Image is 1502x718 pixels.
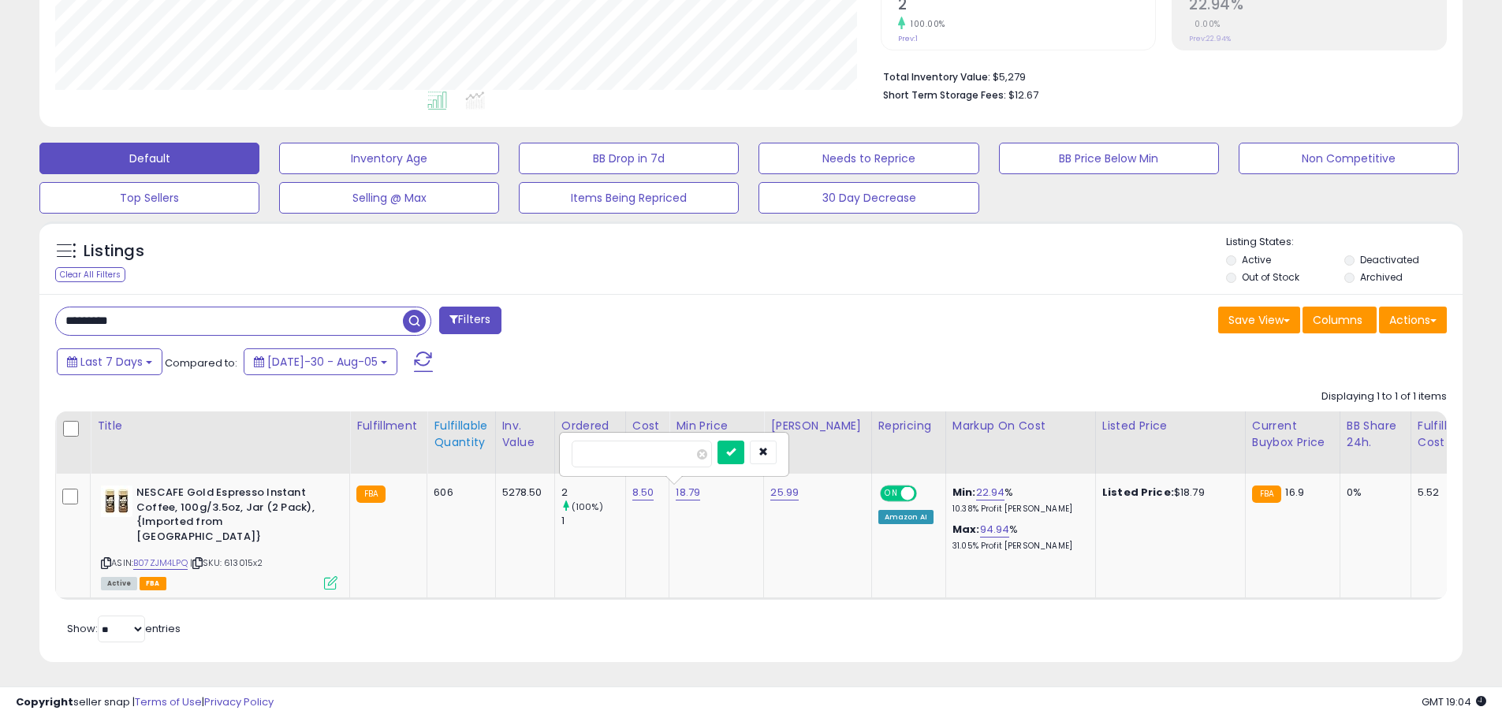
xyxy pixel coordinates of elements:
[190,556,263,569] span: | SKU: 613015x2
[999,143,1219,174] button: BB Price Below Min
[1252,485,1281,503] small: FBA
[561,514,625,528] div: 1
[952,522,980,537] b: Max:
[279,143,499,174] button: Inventory Age
[101,485,337,588] div: ASIN:
[758,143,978,174] button: Needs to Reprice
[204,694,274,709] a: Privacy Policy
[502,485,542,500] div: 5278.50
[140,577,166,590] span: FBA
[898,34,918,43] small: Prev: 1
[952,485,976,500] b: Min:
[878,510,934,524] div: Amazon AI
[878,418,939,434] div: Repricing
[1242,253,1271,266] label: Active
[952,418,1089,434] div: Markup on Cost
[1242,270,1299,284] label: Out of Stock
[39,143,259,174] button: Default
[952,541,1083,552] p: 31.05% Profit [PERSON_NAME]
[883,70,990,84] b: Total Inventory Value:
[676,485,700,500] a: 18.79
[1102,485,1233,500] div: $18.79
[55,267,125,282] div: Clear All Filters
[1321,389,1447,404] div: Displaying 1 to 1 of 1 items
[1218,307,1300,333] button: Save View
[97,418,343,434] div: Title
[16,695,274,710] div: seller snap | |
[1360,270,1403,284] label: Archived
[1239,143,1459,174] button: Non Competitive
[770,485,799,500] a: 25.99
[101,485,132,517] img: 41HGW+M60UL._SL40_.jpg
[1418,485,1473,500] div: 5.52
[519,182,739,214] button: Items Being Repriced
[1285,485,1304,500] span: 16.9
[770,418,864,434] div: [PERSON_NAME]
[1313,312,1362,328] span: Columns
[905,18,945,30] small: 100.00%
[434,485,483,500] div: 606
[561,485,625,500] div: 2
[133,556,188,570] a: B07ZJM4LPQ
[1379,307,1447,333] button: Actions
[39,182,259,214] button: Top Sellers
[279,182,499,214] button: Selling @ Max
[883,66,1435,85] li: $5,279
[101,577,137,590] span: All listings currently available for purchase on Amazon
[67,621,181,636] span: Show: entries
[632,418,663,434] div: Cost
[758,182,978,214] button: 30 Day Decrease
[1303,307,1377,333] button: Columns
[165,355,237,370] span: Compared to:
[1226,235,1463,250] p: Listing States:
[1189,18,1221,30] small: 0.00%
[57,348,162,375] button: Last 7 Days
[244,348,397,375] button: [DATE]-30 - Aug-05
[952,504,1083,515] p: 10.38% Profit [PERSON_NAME]
[1102,418,1239,434] div: Listed Price
[1360,253,1419,266] label: Deactivated
[1189,34,1231,43] small: Prev: 22.94%
[356,418,420,434] div: Fulfillment
[914,487,939,500] span: OFF
[356,485,386,503] small: FBA
[519,143,739,174] button: BB Drop in 7d
[1102,485,1174,500] b: Listed Price:
[136,485,328,548] b: NESCAFE Gold Espresso Instant Coffee, 100g/3.5oz, Jar (2 Pack), {Imported from [GEOGRAPHIC_DATA]}
[952,523,1083,552] div: %
[16,694,73,709] strong: Copyright
[267,354,378,370] span: [DATE]-30 - Aug-05
[84,240,144,262] h5: Listings
[561,418,619,451] div: Ordered Items
[1418,418,1478,451] div: Fulfillment Cost
[632,485,654,500] a: 8.50
[502,418,548,451] div: Inv. value
[135,694,202,709] a: Terms of Use
[1347,418,1404,451] div: BB Share 24h.
[881,487,901,500] span: ON
[980,522,1010,538] a: 94.94
[1422,694,1486,709] span: 2025-08-13 19:04 GMT
[1252,418,1333,451] div: Current Buybox Price
[1347,485,1399,500] div: 0%
[883,88,1006,102] b: Short Term Storage Fees:
[676,418,757,434] div: Min Price
[80,354,143,370] span: Last 7 Days
[945,411,1095,474] th: The percentage added to the cost of goods (COGS) that forms the calculator for Min & Max prices.
[976,485,1005,500] a: 22.94
[439,307,501,334] button: Filters
[952,485,1083,515] div: %
[1008,87,1038,102] span: $12.67
[434,418,488,451] div: Fulfillable Quantity
[572,500,603,513] small: (100%)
